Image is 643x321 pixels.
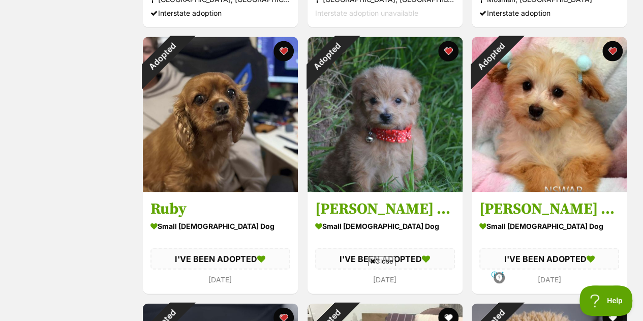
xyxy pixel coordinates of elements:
[472,37,627,192] img: Matilda *Relisted*
[472,192,627,294] a: [PERSON_NAME] *Relisted* small [DEMOGRAPHIC_DATA] Dog I'VE BEEN ADOPTED [DATE] favourite
[579,285,633,316] iframe: Help Scout Beacon - Open
[308,192,463,294] a: [PERSON_NAME] *Relisted* small [DEMOGRAPHIC_DATA] Dog I'VE BEEN ADOPTED [DATE] favourite
[143,184,298,194] a: Adopted
[602,41,623,62] button: favourite
[315,199,455,219] h3: [PERSON_NAME] *Relisted*
[129,23,196,90] div: Adopted
[438,41,458,62] button: favourite
[273,41,294,62] button: favourite
[308,184,463,194] a: Adopted
[479,248,619,270] div: I'VE BEEN ADOPTED
[479,273,619,286] div: [DATE]
[143,37,298,192] img: Ruby
[293,23,360,90] div: Adopted
[150,219,290,234] div: small [DEMOGRAPHIC_DATA] Dog
[315,219,455,234] div: small [DEMOGRAPHIC_DATA] Dog
[472,184,627,194] a: Adopted
[315,248,455,270] div: I'VE BEEN ADOPTED
[308,37,463,192] img: Theodore *Relisted*
[458,23,525,90] div: Adopted
[150,6,290,20] div: Interstate adoption
[150,248,290,270] div: I'VE BEEN ADOPTED
[143,192,298,294] a: Ruby small [DEMOGRAPHIC_DATA] Dog I'VE BEEN ADOPTED [DATE] favourite
[315,9,418,17] span: Interstate adoption unavailable
[479,199,619,219] h3: [PERSON_NAME] *Relisted*
[495,273,504,282] img: info.svg
[150,199,290,219] h3: Ruby
[479,6,619,20] div: Interstate adoption
[479,219,619,234] div: small [DEMOGRAPHIC_DATA] Dog
[368,256,395,266] span: Close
